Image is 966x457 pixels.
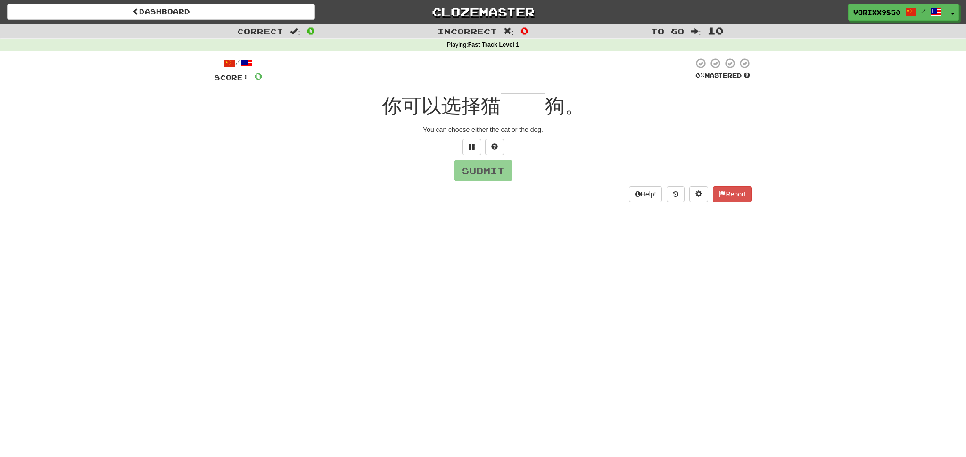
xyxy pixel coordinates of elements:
[7,4,315,20] a: Dashboard
[694,72,752,80] div: Mastered
[545,95,585,117] span: 狗。
[713,186,751,202] button: Report
[848,4,947,21] a: vorixx9850 /
[438,26,497,36] span: Incorrect
[853,8,900,16] span: vorixx9850
[215,73,248,82] span: Score:
[667,186,685,202] button: Round history (alt+y)
[454,160,512,181] button: Submit
[708,25,724,36] span: 10
[651,26,684,36] span: To go
[382,95,501,117] span: 你可以选择猫
[629,186,662,202] button: Help!
[485,139,504,155] button: Single letter hint - you only get 1 per sentence and score half the points! alt+h
[215,125,752,134] div: You can choose either the cat or the dog.
[520,25,528,36] span: 0
[254,70,262,82] span: 0
[237,26,283,36] span: Correct
[215,57,262,69] div: /
[468,41,520,48] strong: Fast Track Level 1
[691,27,701,35] span: :
[695,72,705,79] span: 0 %
[462,139,481,155] button: Switch sentence to multiple choice alt+p
[504,27,514,35] span: :
[329,4,637,20] a: Clozemaster
[307,25,315,36] span: 0
[921,8,926,14] span: /
[290,27,300,35] span: :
